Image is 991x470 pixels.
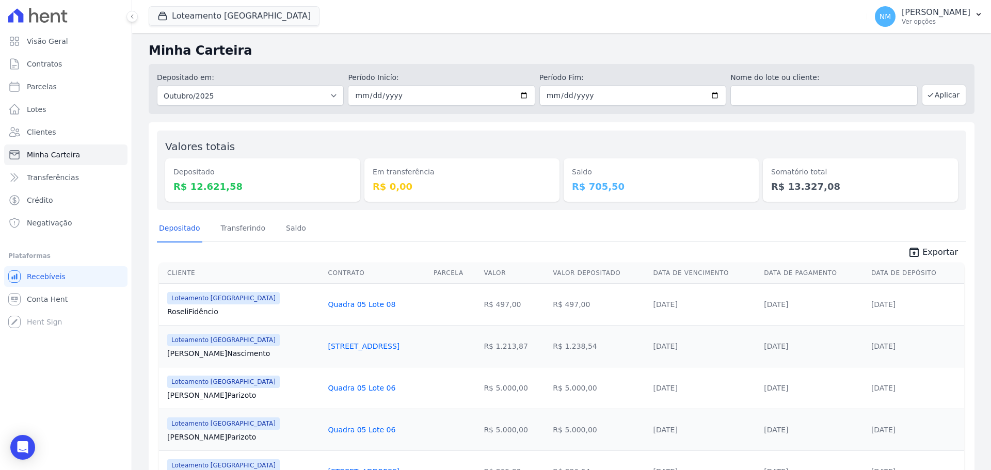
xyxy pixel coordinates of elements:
a: Minha Carteira [4,144,127,165]
th: Valor Depositado [549,263,649,284]
dd: R$ 0,00 [373,180,551,193]
th: Data de Pagamento [760,263,867,284]
a: [DATE] [653,426,678,434]
span: Crédito [27,195,53,205]
th: Cliente [159,263,324,284]
span: Conta Hent [27,294,68,304]
a: unarchive Exportar [900,246,966,261]
span: Contratos [27,59,62,69]
a: Parcelas [4,76,127,97]
span: Negativação [27,218,72,228]
label: Período Fim: [539,72,726,83]
span: Lotes [27,104,46,115]
td: R$ 1.213,87 [479,325,549,367]
div: Plataformas [8,250,123,262]
a: Quadra 05 Lote 06 [328,384,396,392]
th: Data de Vencimento [649,263,760,284]
span: Visão Geral [27,36,68,46]
a: [DATE] [764,342,788,350]
a: [DATE] [871,300,896,309]
a: Depositado [157,216,202,242]
span: Parcelas [27,82,57,92]
th: Valor [479,263,549,284]
a: Contratos [4,54,127,74]
td: R$ 1.238,54 [549,325,649,367]
td: R$ 5.000,00 [479,409,549,450]
a: Transferindo [219,216,268,242]
dt: Depositado [173,167,352,177]
span: Transferências [27,172,79,183]
div: Open Intercom Messenger [10,435,35,460]
a: RoseliFidêncio [167,306,320,317]
i: unarchive [908,246,920,258]
th: Contrato [324,263,429,284]
span: Clientes [27,127,56,137]
td: R$ 497,00 [549,283,649,325]
span: Loteamento [GEOGRAPHIC_DATA] [167,292,280,304]
span: Minha Carteira [27,150,80,160]
span: NM [880,13,891,20]
button: Loteamento [GEOGRAPHIC_DATA] [149,6,319,26]
th: Data de Depósito [867,263,964,284]
a: [DATE] [764,384,788,392]
label: Período Inicío: [348,72,535,83]
a: Quadra 05 Lote 08 [328,300,396,309]
a: Conta Hent [4,289,127,310]
label: Valores totais [165,140,235,153]
td: R$ 5.000,00 [549,409,649,450]
a: Clientes [4,122,127,142]
td: R$ 497,00 [479,283,549,325]
a: [DATE] [871,342,896,350]
dd: R$ 12.621,58 [173,180,352,193]
span: Loteamento [GEOGRAPHIC_DATA] [167,417,280,430]
a: [PERSON_NAME]Parizoto [167,432,320,442]
a: [STREET_ADDRESS] [328,342,400,350]
a: Transferências [4,167,127,188]
a: [DATE] [871,384,896,392]
a: Quadra 05 Lote 06 [328,426,396,434]
td: R$ 5.000,00 [549,367,649,409]
a: [DATE] [653,342,678,350]
a: [DATE] [764,300,788,309]
a: Lotes [4,99,127,120]
a: Negativação [4,213,127,233]
a: [DATE] [764,426,788,434]
span: Loteamento [GEOGRAPHIC_DATA] [167,376,280,388]
a: Visão Geral [4,31,127,52]
a: [DATE] [871,426,896,434]
a: [DATE] [653,300,678,309]
a: [PERSON_NAME]Parizoto [167,390,320,400]
p: Ver opções [902,18,970,26]
button: NM [PERSON_NAME] Ver opções [867,2,991,31]
a: Saldo [284,216,308,242]
button: Aplicar [922,85,966,105]
a: [DATE] [653,384,678,392]
span: Recebíveis [27,271,66,282]
span: Loteamento [GEOGRAPHIC_DATA] [167,334,280,346]
td: R$ 5.000,00 [479,367,549,409]
span: Exportar [922,246,958,258]
dd: R$ 705,50 [572,180,750,193]
label: Nome do lote ou cliente: [730,72,917,83]
dt: Em transferência [373,167,551,177]
a: Crédito [4,190,127,210]
dt: Somatório total [771,167,950,177]
a: Recebíveis [4,266,127,287]
label: Depositado em: [157,73,214,82]
h2: Minha Carteira [149,41,974,60]
dd: R$ 13.327,08 [771,180,950,193]
dt: Saldo [572,167,750,177]
th: Parcela [429,263,479,284]
a: [PERSON_NAME]Nascimento [167,348,320,359]
p: [PERSON_NAME] [902,7,970,18]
